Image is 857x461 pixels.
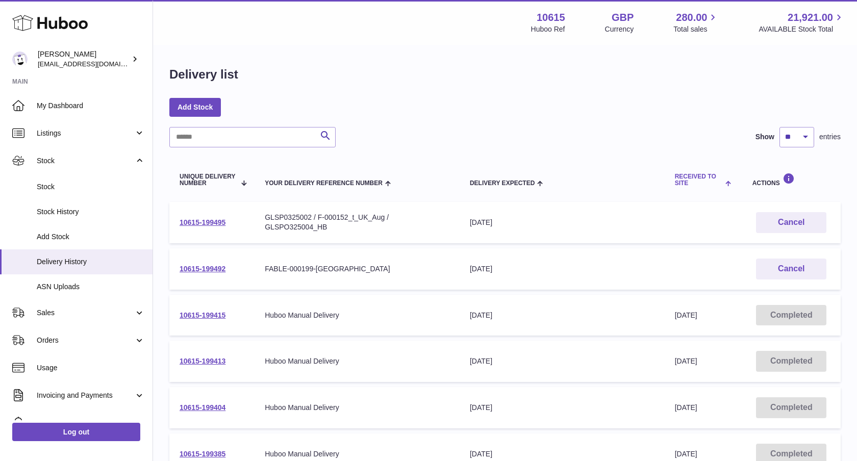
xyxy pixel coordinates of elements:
[169,66,238,83] h1: Delivery list
[180,403,225,412] a: 10615-199404
[37,207,145,217] span: Stock History
[752,173,830,187] div: Actions
[675,173,723,187] span: Received to Site
[675,450,697,458] span: [DATE]
[37,257,145,267] span: Delivery History
[675,311,697,319] span: [DATE]
[37,129,134,138] span: Listings
[180,357,225,365] a: 10615-199413
[169,98,221,116] a: Add Stock
[470,449,654,459] div: [DATE]
[180,173,236,187] span: Unique Delivery Number
[180,450,225,458] a: 10615-199385
[37,156,134,166] span: Stock
[605,24,634,34] div: Currency
[37,282,145,292] span: ASN Uploads
[265,213,449,232] div: GLSP0325002 / F-000152_t_UK_Aug / GLSPO325004_HB
[180,218,225,226] a: 10615-199495
[470,403,654,413] div: [DATE]
[37,101,145,111] span: My Dashboard
[673,11,719,34] a: 280.00 Total sales
[265,311,449,320] div: Huboo Manual Delivery
[470,356,654,366] div: [DATE]
[675,357,697,365] span: [DATE]
[37,363,145,373] span: Usage
[676,11,707,24] span: 280.00
[37,182,145,192] span: Stock
[537,11,565,24] strong: 10615
[265,264,449,274] div: FABLE-000199-[GEOGRAPHIC_DATA]
[38,60,150,68] span: [EMAIL_ADDRESS][DOMAIN_NAME]
[37,336,134,345] span: Orders
[265,180,383,187] span: Your Delivery Reference Number
[470,218,654,227] div: [DATE]
[675,403,697,412] span: [DATE]
[265,449,449,459] div: Huboo Manual Delivery
[612,11,634,24] strong: GBP
[12,423,140,441] a: Log out
[756,259,826,279] button: Cancel
[759,24,845,34] span: AVAILABLE Stock Total
[756,212,826,233] button: Cancel
[12,52,28,67] img: fulfillment@fable.com
[470,264,654,274] div: [DATE]
[788,11,833,24] span: 21,921.00
[38,49,130,69] div: [PERSON_NAME]
[470,180,535,187] span: Delivery Expected
[37,391,134,400] span: Invoicing and Payments
[531,24,565,34] div: Huboo Ref
[37,418,145,428] span: Cases
[673,24,719,34] span: Total sales
[180,311,225,319] a: 10615-199415
[265,356,449,366] div: Huboo Manual Delivery
[37,308,134,318] span: Sales
[755,132,774,142] label: Show
[180,265,225,273] a: 10615-199492
[37,232,145,242] span: Add Stock
[819,132,841,142] span: entries
[265,403,449,413] div: Huboo Manual Delivery
[470,311,654,320] div: [DATE]
[759,11,845,34] a: 21,921.00 AVAILABLE Stock Total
